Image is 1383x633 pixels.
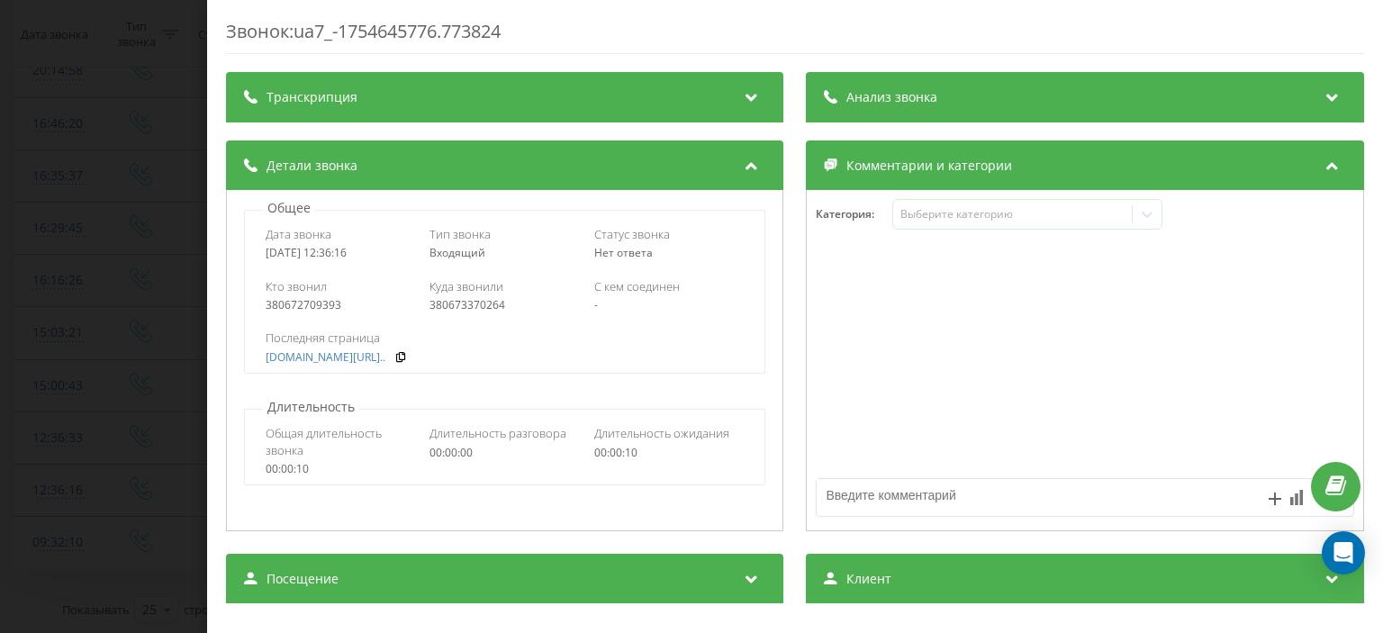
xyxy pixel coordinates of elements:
[266,330,380,346] span: Последняя страница
[267,570,339,588] span: Посещение
[267,157,357,175] span: Детали звонка
[594,278,680,294] span: С кем соединен
[266,299,416,312] div: 380672709393
[1322,531,1365,574] div: Open Intercom Messenger
[226,19,1364,54] div: Звонок : ua7_-1754645776.773824
[817,208,893,221] h4: Категория :
[430,226,492,242] span: Тип звонка
[847,157,1013,175] span: Комментарии и категории
[594,245,653,260] span: Нет ответа
[430,299,581,312] div: 380673370264
[847,570,892,588] span: Клиент
[266,351,385,364] a: [DOMAIN_NAME][URL]..
[594,226,670,242] span: Статус звонка
[266,463,416,475] div: 00:00:10
[430,245,486,260] span: Входящий
[430,447,581,459] div: 00:00:00
[847,88,938,106] span: Анализ звонка
[266,247,416,259] div: [DATE] 12:36:16
[263,199,315,217] p: Общее
[900,207,1125,222] div: Выберите категорию
[430,425,567,441] span: Длительность разговора
[594,299,745,312] div: -
[594,425,729,441] span: Длительность ожидания
[266,278,327,294] span: Кто звонил
[266,226,331,242] span: Дата звонка
[430,278,504,294] span: Куда звонили
[594,447,745,459] div: 00:00:10
[263,398,359,416] p: Длительность
[267,88,357,106] span: Транскрипция
[266,425,416,457] span: Общая длительность звонка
